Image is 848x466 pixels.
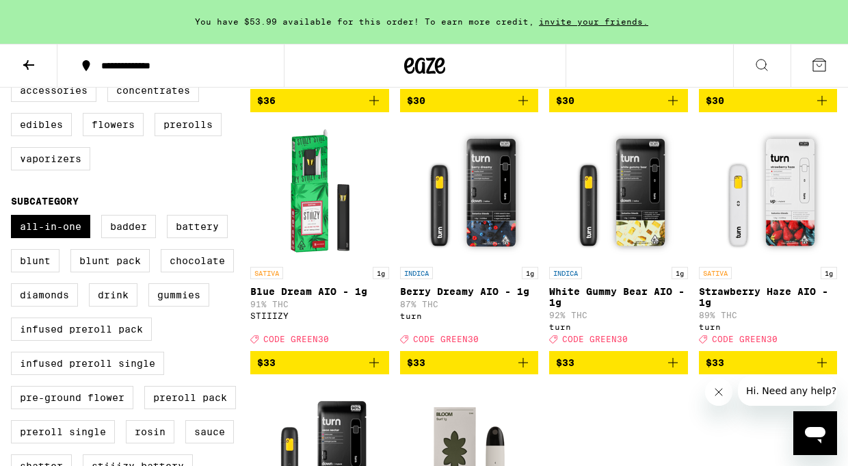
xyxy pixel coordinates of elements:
[401,123,538,260] img: turn - Berry Dreamy AIO - 1g
[549,311,688,320] p: 92% THC
[89,283,137,307] label: Drink
[11,113,72,136] label: Edibles
[413,335,479,344] span: CODE GREEN30
[167,215,228,238] label: Battery
[11,386,133,409] label: Pre-ground Flower
[11,147,90,170] label: Vaporizers
[185,420,234,443] label: Sauce
[400,300,539,309] p: 87% THC
[738,376,837,406] iframe: Message from company
[699,322,838,331] div: turn
[83,113,144,136] label: Flowers
[195,17,534,26] span: You have $53.99 available for this order! To earn more credit,
[11,79,96,102] label: Accessories
[706,95,724,106] span: $30
[549,322,688,331] div: turn
[257,95,276,106] span: $36
[11,196,79,207] legend: Subcategory
[250,300,389,309] p: 91% THC
[699,89,838,112] button: Add to bag
[250,286,389,297] p: Blue Dream AIO - 1g
[11,249,59,272] label: Blunt
[11,420,115,443] label: Preroll Single
[400,89,539,112] button: Add to bag
[126,420,174,443] label: Rosin
[250,351,389,374] button: Add to bag
[556,95,574,106] span: $30
[407,95,425,106] span: $30
[549,267,582,279] p: INDICA
[549,123,688,350] a: Open page for White Gummy Bear AIO - 1g from turn
[148,283,209,307] label: Gummies
[155,113,222,136] label: Prerolls
[250,311,389,320] div: STIIIZY
[11,352,164,375] label: Infused Preroll Single
[101,215,156,238] label: Badder
[70,249,150,272] label: Blunt Pack
[549,89,688,112] button: Add to bag
[11,215,90,238] label: All-In-One
[699,267,732,279] p: SATIVA
[251,123,388,260] img: STIIIZY - Blue Dream AIO - 1g
[250,267,283,279] p: SATIVA
[712,335,778,344] span: CODE GREEN30
[821,267,837,279] p: 1g
[672,267,688,279] p: 1g
[699,311,838,320] p: 89% THC
[549,286,688,308] p: White Gummy Bear AIO - 1g
[11,318,152,341] label: Infused Preroll Pack
[107,79,199,102] label: Concentrates
[11,283,78,307] label: Diamonds
[562,335,628,344] span: CODE GREEN30
[144,386,236,409] label: Preroll Pack
[550,123,687,260] img: turn - White Gummy Bear AIO - 1g
[400,286,539,297] p: Berry Dreamy AIO - 1g
[699,286,838,308] p: Strawberry Haze AIO - 1g
[161,249,234,272] label: Chocolate
[257,357,276,368] span: $33
[700,123,836,260] img: turn - Strawberry Haze AIO - 1g
[400,311,539,320] div: turn
[706,357,724,368] span: $33
[534,17,653,26] span: invite your friends.
[263,335,329,344] span: CODE GREEN30
[793,411,837,455] iframe: Button to launch messaging window
[705,378,732,406] iframe: Close message
[407,357,425,368] span: $33
[400,351,539,374] button: Add to bag
[699,123,838,350] a: Open page for Strawberry Haze AIO - 1g from turn
[400,123,539,350] a: Open page for Berry Dreamy AIO - 1g from turn
[556,357,574,368] span: $33
[699,351,838,374] button: Add to bag
[400,267,433,279] p: INDICA
[522,267,538,279] p: 1g
[373,267,389,279] p: 1g
[250,123,389,350] a: Open page for Blue Dream AIO - 1g from STIIIZY
[549,351,688,374] button: Add to bag
[250,89,389,112] button: Add to bag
